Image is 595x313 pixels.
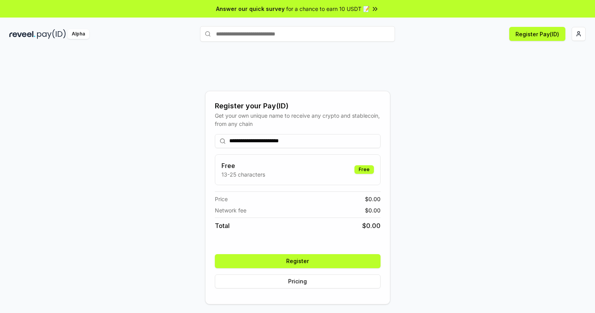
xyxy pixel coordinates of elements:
[365,206,381,214] span: $ 0.00
[215,274,381,288] button: Pricing
[215,206,246,214] span: Network fee
[215,221,230,230] span: Total
[509,27,565,41] button: Register Pay(ID)
[67,29,89,39] div: Alpha
[215,195,228,203] span: Price
[215,111,381,128] div: Get your own unique name to receive any crypto and stablecoin, from any chain
[221,161,265,170] h3: Free
[215,254,381,268] button: Register
[221,170,265,179] p: 13-25 characters
[354,165,374,174] div: Free
[362,221,381,230] span: $ 0.00
[216,5,285,13] span: Answer our quick survey
[9,29,35,39] img: reveel_dark
[286,5,370,13] span: for a chance to earn 10 USDT 📝
[37,29,66,39] img: pay_id
[215,101,381,111] div: Register your Pay(ID)
[365,195,381,203] span: $ 0.00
